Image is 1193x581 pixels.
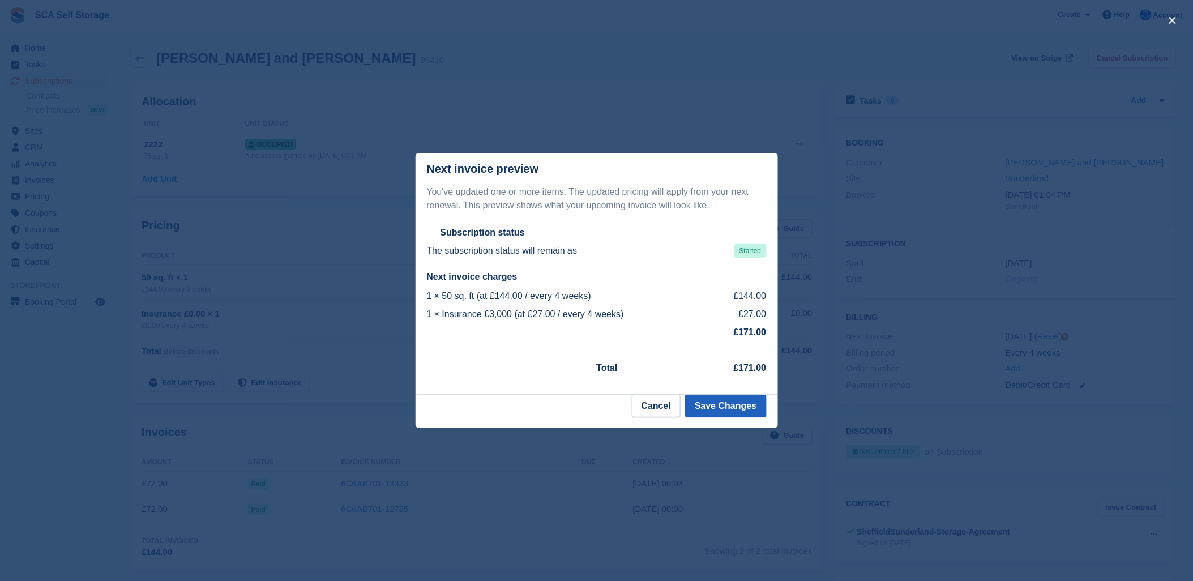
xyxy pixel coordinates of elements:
[685,395,766,417] button: Save Changes
[1164,11,1182,29] button: close
[441,227,525,238] h2: Subscription status
[427,185,767,212] p: You've updated one or more items. The updated pricing will apply from your next renewal. This pre...
[718,305,766,323] td: £27.00
[427,305,719,323] td: 1 × Insurance £3,000 (at £27.00 / every 4 weeks)
[597,363,618,373] strong: Total
[632,395,681,417] button: Cancel
[427,271,767,283] h2: Next invoice charges
[718,287,766,305] td: £144.00
[734,327,767,337] strong: £171.00
[427,287,719,305] td: 1 × 50 sq. ft (at £144.00 / every 4 weeks)
[427,244,578,258] p: The subscription status will remain as
[734,244,767,258] span: Started
[427,163,539,176] p: Next invoice preview
[734,363,767,373] strong: £171.00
